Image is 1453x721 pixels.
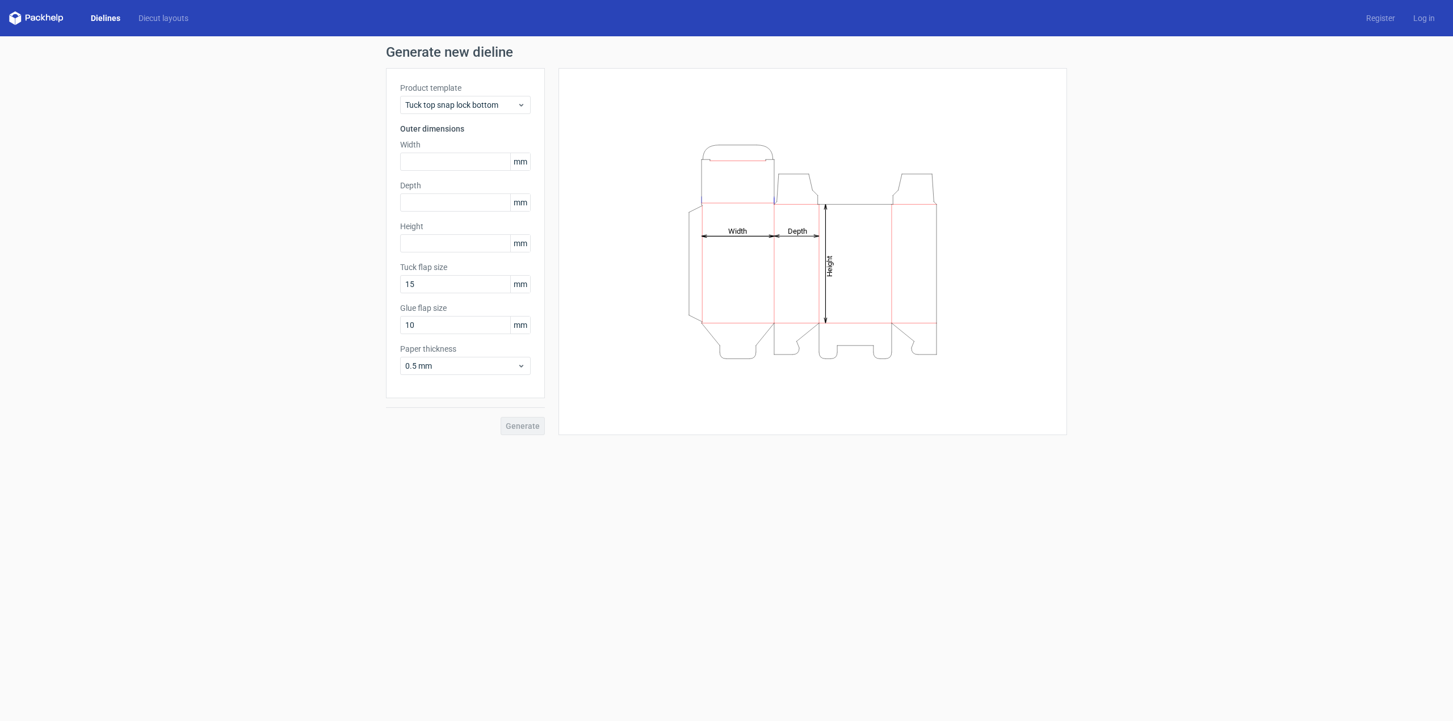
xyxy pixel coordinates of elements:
span: mm [510,235,530,252]
a: Diecut layouts [129,12,198,24]
label: Glue flap size [400,302,531,314]
a: Register [1357,12,1404,24]
span: mm [510,276,530,293]
a: Dielines [82,12,129,24]
label: Depth [400,180,531,191]
span: mm [510,317,530,334]
tspan: Depth [788,226,807,235]
a: Log in [1404,12,1444,24]
label: Height [400,221,531,232]
h1: Generate new dieline [386,45,1067,59]
label: Paper thickness [400,343,531,355]
tspan: Width [728,226,747,235]
label: Product template [400,82,531,94]
tspan: Height [825,255,834,276]
label: Tuck flap size [400,262,531,273]
h3: Outer dimensions [400,123,531,134]
label: Width [400,139,531,150]
span: Tuck top snap lock bottom [405,99,517,111]
span: mm [510,153,530,170]
span: mm [510,194,530,211]
span: 0.5 mm [405,360,517,372]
